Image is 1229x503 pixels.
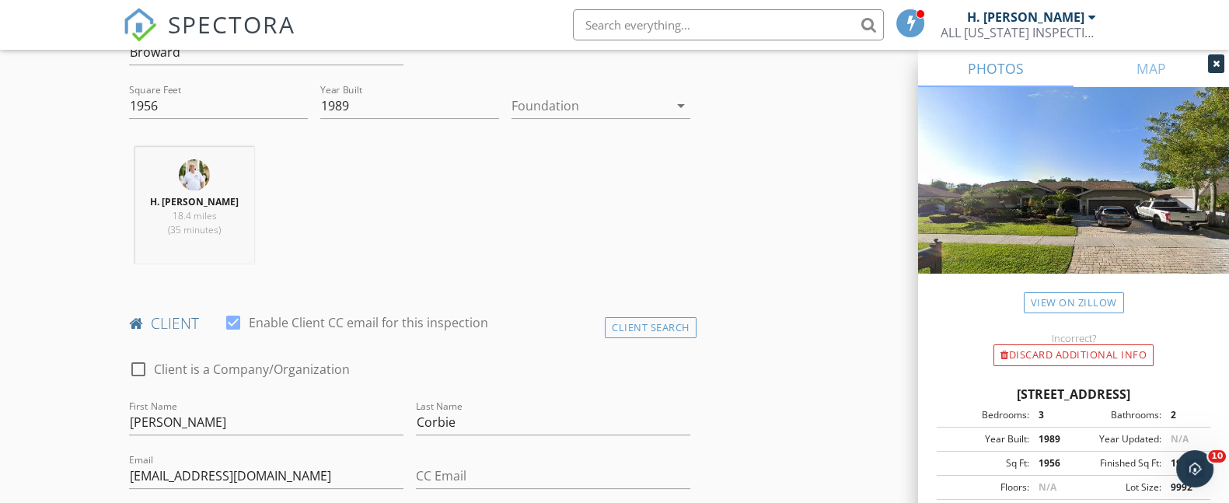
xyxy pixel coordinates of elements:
[1208,450,1226,463] span: 10
[918,50,1074,87] a: PHOTOS
[249,315,488,330] label: Enable Client CC email for this inspection
[1074,456,1161,470] div: Finished Sq Ft:
[1161,408,1206,422] div: 2
[1039,480,1056,494] span: N/A
[168,223,221,236] span: (35 minutes)
[173,209,217,222] span: 18.4 miles
[1029,456,1074,470] div: 1956
[605,317,697,338] div: Client Search
[918,332,1229,344] div: Incorrect?
[1074,408,1161,422] div: Bathrooms:
[129,313,690,334] h4: client
[1024,292,1124,313] a: View on Zillow
[1029,408,1074,422] div: 3
[168,8,295,40] span: SPECTORA
[1161,480,1206,494] div: 9992
[1029,432,1074,446] div: 1989
[941,432,1029,446] div: Year Built:
[918,87,1229,311] img: streetview
[150,195,239,208] strong: H. [PERSON_NAME]
[941,480,1029,494] div: Floors:
[937,385,1210,403] div: [STREET_ADDRESS]
[967,9,1084,25] div: H. [PERSON_NAME]
[1074,50,1229,87] a: MAP
[941,456,1029,470] div: Sq Ft:
[1176,450,1213,487] iframe: Intercom live chat
[993,344,1154,366] div: Discard Additional info
[123,21,295,54] a: SPECTORA
[1161,456,1206,470] div: 1956
[1171,432,1189,445] span: N/A
[941,25,1096,40] div: ALL FLORIDA INSPECTIONS & EXTERMINATING, INC.
[154,362,350,377] label: Client is a Company/Organization
[672,96,690,115] i: arrow_drop_down
[573,9,884,40] input: Search everything...
[941,408,1029,422] div: Bedrooms:
[179,159,210,190] img: hugh_ebanks__all_florida.jpg
[123,8,157,42] img: The Best Home Inspection Software - Spectora
[1074,480,1161,494] div: Lot Size:
[1074,432,1161,446] div: Year Updated:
